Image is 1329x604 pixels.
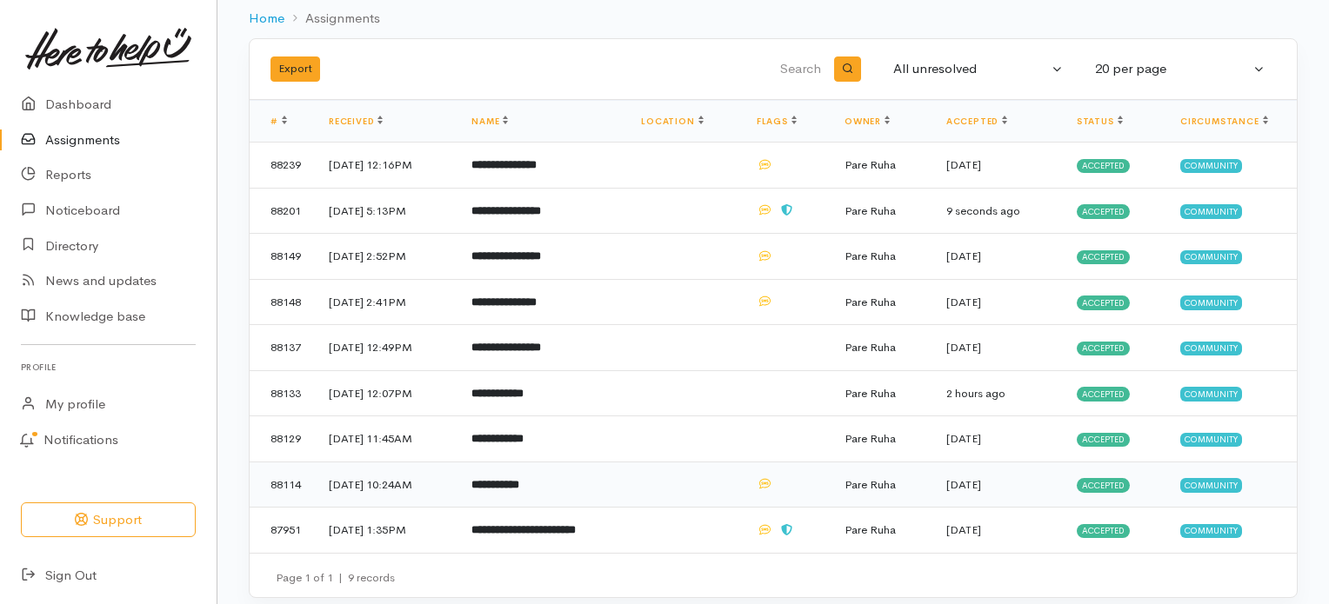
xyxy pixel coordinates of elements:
small: Page 1 of 1 9 records [276,570,395,585]
span: Accepted [1077,295,1130,309]
a: Circumstance [1180,116,1268,127]
div: 20 per page [1095,59,1250,79]
td: [DATE] 12:16PM [315,143,457,189]
span: Community [1180,524,1242,538]
a: Flags [757,116,797,127]
a: Home [249,9,284,29]
td: [DATE] 2:41PM [315,279,457,325]
span: Pare Ruha [845,431,896,446]
span: Community [1180,250,1242,264]
td: [DATE] 5:13PM [315,188,457,234]
span: Community [1180,295,1242,309]
span: Pare Ruha [845,340,896,355]
td: 88133 [250,370,315,416]
td: 88149 [250,234,315,280]
td: [DATE] 12:49PM [315,325,457,371]
time: [DATE] [946,157,981,172]
span: Accepted [1077,250,1130,264]
span: Accepted [1077,478,1130,492]
time: [DATE] [946,295,981,309]
time: [DATE] [946,522,981,537]
td: [DATE] 11:45AM [315,416,457,462]
button: Support [21,502,196,538]
span: Accepted [1077,387,1130,401]
time: 2 hours ago [946,386,1005,401]
td: 88148 [250,279,315,325]
td: [DATE] 1:35PM [315,508,457,553]
span: Community [1180,204,1242,218]
span: | [338,570,343,585]
button: 20 per page [1085,52,1276,86]
time: 9 seconds ago [946,203,1020,218]
td: 88137 [250,325,315,371]
td: [DATE] 10:24AM [315,461,457,508]
span: Community [1180,342,1242,355]
span: Accepted [1077,342,1130,355]
td: 88239 [250,143,315,189]
span: Pare Ruha [845,249,896,263]
span: Pare Ruha [845,157,896,172]
td: [DATE] 12:07PM [315,370,457,416]
span: Community [1180,159,1242,173]
time: [DATE] [946,249,981,263]
li: Assignments [284,9,380,29]
a: Accepted [946,116,1007,127]
span: Accepted [1077,159,1130,173]
span: Pare Ruha [845,522,896,537]
span: Pare Ruha [845,386,896,401]
span: Accepted [1077,204,1130,218]
td: 88201 [250,188,315,234]
time: [DATE] [946,431,981,446]
time: [DATE] [946,477,981,492]
a: Owner [845,116,890,127]
td: [DATE] 2:52PM [315,234,457,280]
a: # [270,116,287,127]
span: Community [1180,387,1242,401]
td: 87951 [250,508,315,553]
a: Location [641,116,703,127]
input: Search [577,49,825,90]
button: Export [270,56,320,82]
a: Name [471,116,508,127]
td: 88114 [250,461,315,508]
div: All unresolved [893,59,1048,79]
span: Pare Ruha [845,477,896,492]
span: Pare Ruha [845,203,896,218]
span: Community [1180,478,1242,492]
span: Accepted [1077,433,1130,447]
h6: Profile [21,355,196,379]
time: [DATE] [946,340,981,355]
span: Pare Ruha [845,295,896,309]
button: All unresolved [883,52,1074,86]
td: 88129 [250,416,315,462]
span: Accepted [1077,524,1130,538]
a: Status [1077,116,1123,127]
span: Community [1180,433,1242,447]
a: Received [329,116,383,127]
